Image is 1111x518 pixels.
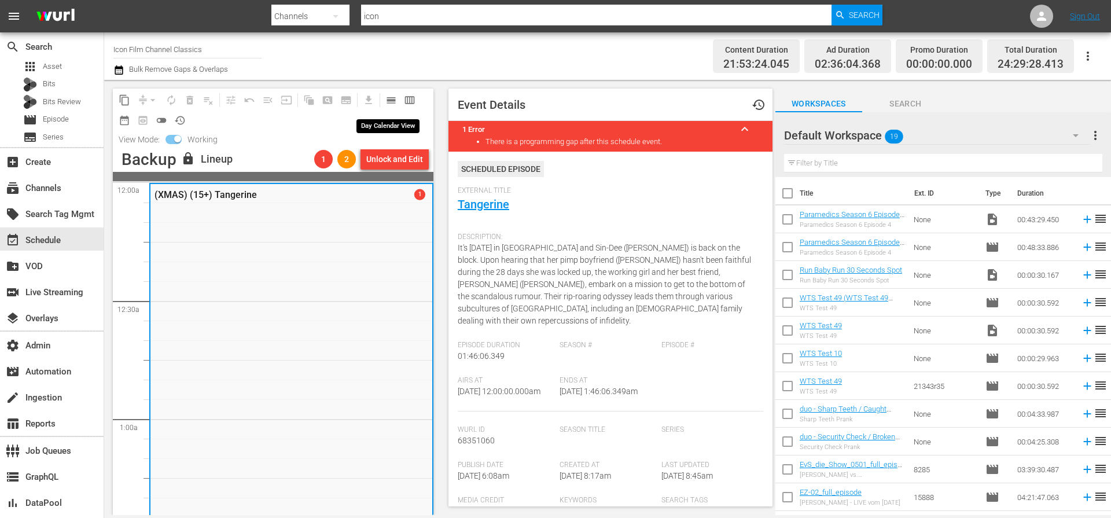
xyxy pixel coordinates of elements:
[815,58,881,71] span: 02:36:04.368
[560,461,656,470] span: Created At
[458,341,554,350] span: Episode Duration
[800,443,904,451] div: Security Check Prank
[259,91,277,109] span: Fill episodes with ad slates
[458,376,554,385] span: Airs At
[162,91,181,109] span: Loop Content
[404,94,415,106] span: calendar_view_week_outlined
[661,496,757,505] span: Search Tags
[909,205,981,233] td: None
[800,471,904,479] div: [PERSON_NAME] vs. [PERSON_NAME] - Die Liveshow
[119,115,130,126] span: date_range_outlined
[1094,379,1108,392] span: reorder
[314,155,333,164] span: 1
[458,197,509,211] a: Tangerine
[985,324,999,337] span: Video
[800,321,842,330] a: WTS Test 49
[909,483,981,511] td: 15888
[1081,407,1094,420] svg: Add to Schedule
[199,91,218,109] span: Clear Lineup
[909,428,981,455] td: None
[560,376,656,385] span: Ends At
[800,499,900,506] div: [PERSON_NAME] - LIVE vom [DATE]
[731,115,759,143] button: keyboard_arrow_up
[661,341,757,350] span: Episode #
[1081,213,1094,226] svg: Add to Schedule
[458,98,525,112] span: Event Details
[240,91,259,109] span: Revert to Primary Episode
[1013,317,1076,344] td: 00:00:30.592
[43,131,64,143] span: Series
[458,233,757,242] span: Description:
[800,488,862,497] a: EZ-02_full_episode
[1013,428,1076,455] td: 00:04:25.308
[1094,351,1108,365] span: reorder
[1094,295,1108,309] span: reorder
[23,95,37,109] div: Bits Review
[6,339,20,352] span: Admin
[1094,240,1108,254] span: reorder
[1070,12,1100,21] a: Sign Out
[560,471,611,480] span: [DATE] 8:17am
[6,311,20,325] span: Overlays
[1013,400,1076,428] td: 00:04:33.987
[885,124,903,149] span: 19
[1013,483,1076,511] td: 04:21:47.063
[43,78,56,90] span: Bits
[985,407,999,421] span: Episode
[800,266,902,274] a: Run Baby Run 30 Seconds Spot
[296,89,318,111] span: Refresh All Search Blocks
[218,89,240,111] span: Customize Events
[1088,122,1102,149] button: more_vert
[1013,372,1076,400] td: 00:00:30.592
[909,400,981,428] td: None
[355,89,378,111] span: Download as CSV
[6,40,20,54] span: Search
[560,387,638,396] span: [DATE] 1:46:06.349am
[385,94,397,106] span: calendar_view_day_outlined
[6,417,20,431] span: Reports
[862,97,949,111] span: Search
[6,470,20,484] span: GraphQL
[1081,491,1094,504] svg: Add to Schedule
[775,97,862,111] span: Workspaces
[127,65,228,74] span: Bulk Remove Gaps & Overlaps
[1094,434,1108,448] span: reorder
[458,387,540,396] span: [DATE] 12:00:00.000am
[1081,435,1094,448] svg: Add to Schedule
[337,155,356,164] span: 2
[6,444,20,458] span: Job Queues
[800,210,904,227] a: Paramedics Season 6 Episode 4
[181,152,195,166] span: lock
[6,365,20,379] span: Automation
[909,344,981,372] td: None
[6,496,20,510] span: DataPool
[909,289,981,317] td: None
[985,351,999,365] span: Episode
[909,372,981,400] td: 21343r35
[462,125,731,134] title: 1 Error
[985,435,999,449] span: Episode
[7,9,21,23] span: menu
[174,115,186,126] span: history_outlined
[998,58,1064,71] span: 24:29:28.413
[43,96,81,108] span: Bits Review
[1013,205,1076,233] td: 00:43:29.450
[723,42,789,58] div: Content Duration
[985,490,999,504] span: Episode
[661,471,713,480] span: [DATE] 8:45am
[458,161,544,177] div: Scheduled Episode
[134,91,162,109] span: Remove Gaps & Overlaps
[800,349,842,358] a: WTS Test 10
[800,416,904,423] div: Sharp Teeth Prank
[800,360,842,368] div: WTS Test 10
[560,496,656,505] span: Keywords
[661,461,757,470] span: Last Updated
[661,425,757,435] span: Series
[832,5,882,25] button: Search
[23,78,37,91] div: Bits
[23,60,37,74] span: Asset
[182,135,223,144] span: Working
[738,122,752,136] span: keyboard_arrow_up
[1081,352,1094,365] svg: Add to Schedule
[906,42,972,58] div: Promo Duration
